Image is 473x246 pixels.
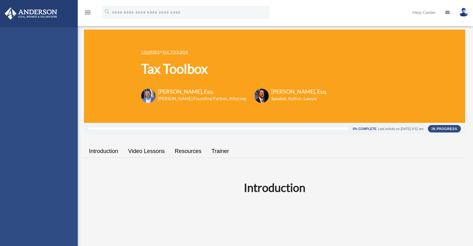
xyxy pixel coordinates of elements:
h1: Tax Toolbox [141,60,327,78]
a: Introduction [84,142,123,160]
h6: Speaker, Author, Lawyer [271,95,319,102]
i: menu [84,9,91,16]
a: menu [84,11,91,16]
i: search [104,8,111,15]
a: Video Lessons [123,142,170,160]
img: Anderson Advisors Platinum Portal [3,7,59,20]
div: Last activity on [DATE] 9:52 am [378,127,424,131]
img: Toby-circle-head.png [141,89,155,103]
img: User Pic [459,8,468,17]
h2: Introduction [88,180,461,195]
a: Tax Toolbox [162,50,188,54]
div: 0% Complete [353,127,376,131]
h3: [PERSON_NAME], Esq. [271,88,327,95]
h3: [PERSON_NAME], Esq. [158,88,247,95]
p: > [141,48,327,56]
img: Scott-Estill-Headshot.png [254,89,269,103]
h6: [PERSON_NAME] Founding Partner, Attorney [158,95,247,102]
a: COURSES [141,50,160,54]
a: Trainer [206,142,234,160]
div: In Progress [428,125,461,132]
a: Resources [170,142,206,160]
